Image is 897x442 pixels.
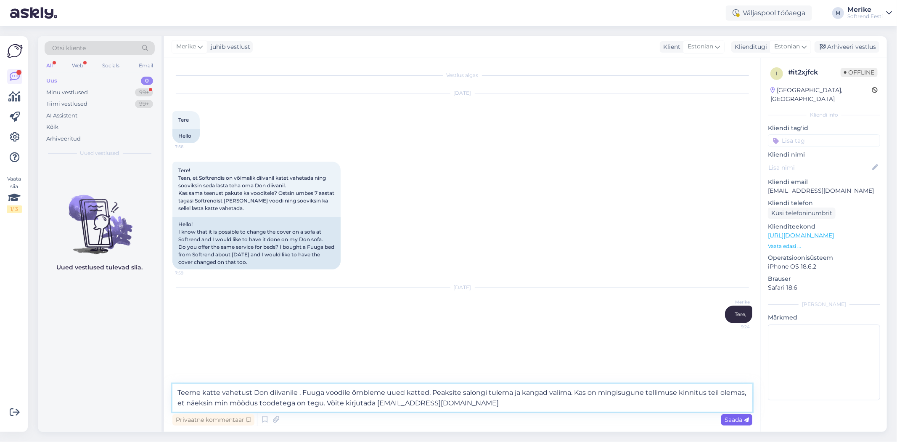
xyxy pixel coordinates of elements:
[725,416,749,423] span: Saada
[768,232,834,239] a: [URL][DOMAIN_NAME]
[847,6,892,20] a: MerikeSoftrend Eesti
[172,72,752,79] div: Vestlus algas
[731,43,767,51] div: Klienditugi
[768,163,871,172] input: Lisa nimi
[718,324,750,330] span: 9:24
[768,283,880,292] p: Safari 18.6
[768,199,880,208] p: Kliendi telefon
[774,42,800,51] span: Estonian
[768,124,880,133] p: Kliendi tag'id
[7,175,22,213] div: Vaata siia
[46,88,88,97] div: Minu vestlused
[768,134,880,147] input: Lisa tag
[172,217,341,269] div: Hello! I know that it is possible to change the cover on a sofa at Softrend and I would like to h...
[46,123,58,131] div: Kõik
[726,5,812,21] div: Väljaspool tööaega
[172,89,752,97] div: [DATE]
[178,117,189,123] span: Tere
[70,60,85,71] div: Web
[80,149,119,157] span: Uued vestlused
[660,43,680,51] div: Klient
[135,88,153,97] div: 99+
[7,205,22,213] div: 1 / 3
[788,67,841,77] div: # it2xjfck
[46,100,87,108] div: Tiimi vestlused
[847,6,883,13] div: Merike
[172,284,752,291] div: [DATE]
[768,111,880,119] div: Kliendi info
[768,178,880,186] p: Kliendi email
[46,112,77,120] div: AI Assistent
[172,414,254,426] div: Privaatne kommentaar
[207,43,250,51] div: juhib vestlust
[172,129,200,143] div: Hello
[141,77,153,85] div: 0
[175,270,206,276] span: 7:59
[841,68,878,77] span: Offline
[175,144,206,150] span: 7:56
[38,180,161,256] img: No chats
[137,60,155,71] div: Email
[768,301,880,308] div: [PERSON_NAME]
[7,43,23,59] img: Askly Logo
[688,42,713,51] span: Estonian
[768,208,836,219] div: Küsi telefoninumbrit
[178,167,336,211] span: Tere! Tean, et Softrendis on võimalik diivanil katet vahetada ning sooviksin seda lasta teha oma ...
[768,150,880,159] p: Kliendi nimi
[735,311,746,317] span: Tere,
[768,242,880,250] p: Vaata edasi ...
[847,13,883,20] div: Softrend Eesti
[718,299,750,305] span: Merike
[101,60,121,71] div: Socials
[776,70,778,77] span: i
[57,263,143,272] p: Uued vestlused tulevad siia.
[815,41,879,53] div: Arhiveeri vestlus
[768,274,880,283] p: Brauser
[52,44,86,53] span: Otsi kliente
[172,384,752,412] textarea: Teeme katte vahetust Don diivanile . Fuuga voodile õmbleme uued katted. Peaksite salongi tulema j...
[45,60,54,71] div: All
[768,186,880,195] p: [EMAIL_ADDRESS][DOMAIN_NAME]
[768,253,880,262] p: Operatsioonisüsteem
[768,262,880,271] p: iPhone OS 18.6.2
[176,42,196,51] span: Merike
[135,100,153,108] div: 99+
[46,135,81,143] div: Arhiveeritud
[770,86,872,104] div: [GEOGRAPHIC_DATA], [GEOGRAPHIC_DATA]
[768,313,880,322] p: Märkmed
[768,222,880,231] p: Klienditeekond
[832,7,844,19] div: M
[46,77,57,85] div: Uus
